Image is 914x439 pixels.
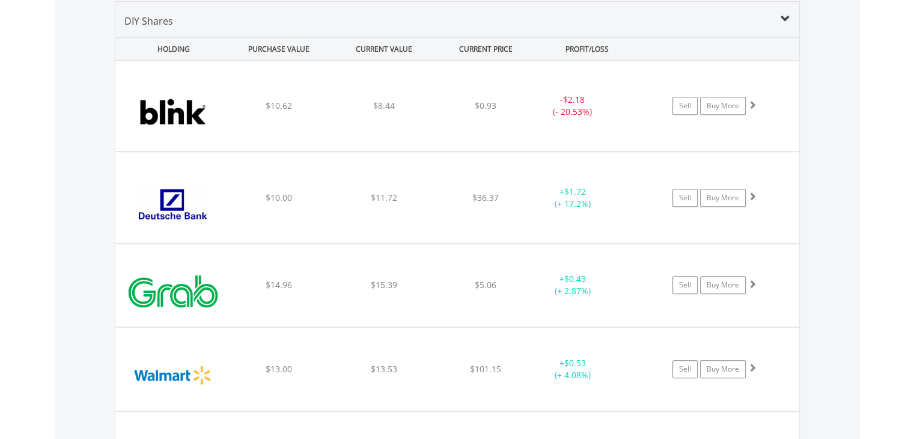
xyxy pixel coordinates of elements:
[672,276,698,294] a: Sell
[528,273,618,297] div: + (+ 2.87%)
[475,100,496,111] span: $0.93
[700,360,746,378] a: Buy More
[672,97,698,115] a: Sell
[121,259,225,324] img: EQU.US.GRAB.png
[475,279,496,290] span: $5.06
[228,38,331,60] div: PURCHASE VALUE
[564,357,586,369] span: $0.53
[116,38,225,60] div: HOLDING
[470,363,501,375] span: $101.15
[373,100,395,111] span: $8.44
[121,167,225,239] img: EQU.US.DB.png
[437,38,533,60] div: CURRENT PRICE
[528,94,618,118] div: - (- 20.53%)
[563,94,585,105] span: $2.18
[700,189,746,207] a: Buy More
[371,279,397,290] span: $15.39
[536,38,639,60] div: PROFIT/LOSS
[265,192,291,203] span: $10.00
[265,279,291,290] span: $14.96
[528,186,618,210] div: + (+ 17.2%)
[265,100,291,111] span: $10.62
[564,186,586,197] span: $1.72
[121,343,225,408] img: EQU.US.WMT.png
[528,357,618,381] div: + (+ 4.08%)
[121,76,225,148] img: EQU.US.BLNK.png
[700,276,746,294] a: Buy More
[672,360,698,378] a: Sell
[564,273,586,284] span: $0.43
[672,189,698,207] a: Sell
[371,363,397,375] span: $13.53
[371,192,397,203] span: $11.72
[265,363,291,375] span: $13.00
[700,97,746,115] a: Buy More
[333,38,436,60] div: CURRENT VALUE
[472,192,499,203] span: $36.37
[124,14,173,28] span: DIY Shares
